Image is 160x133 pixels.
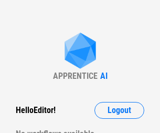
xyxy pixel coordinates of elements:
div: AI [100,71,108,81]
div: APPRENTICE [53,71,98,81]
img: Apprentice AI [59,33,101,71]
span: Logout [108,106,131,115]
button: Logout [94,102,144,119]
div: Hello Editor ! [16,102,56,119]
